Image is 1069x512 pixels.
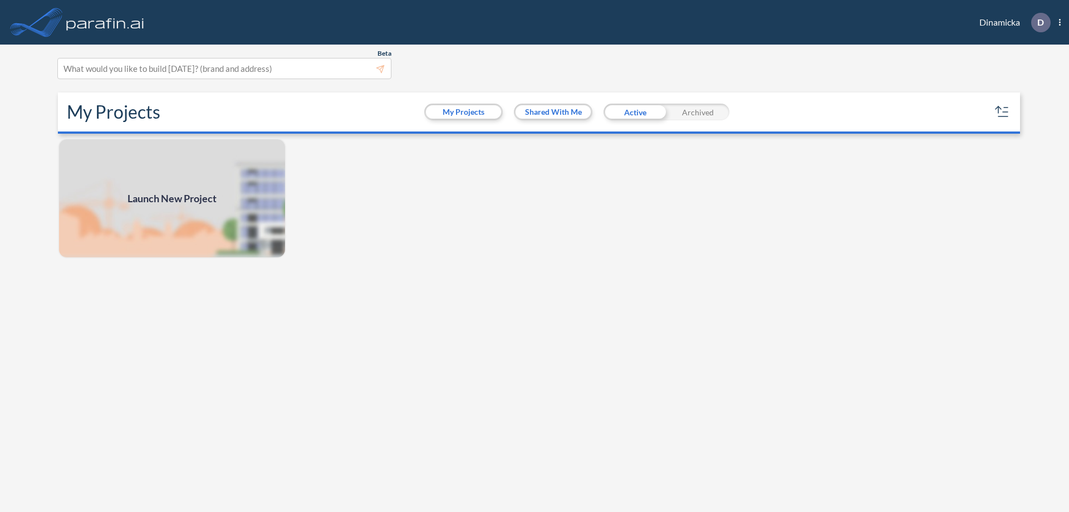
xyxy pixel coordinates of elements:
[604,104,666,120] div: Active
[666,104,729,120] div: Archived
[58,138,286,259] img: add
[1037,17,1044,27] p: D
[377,49,391,58] span: Beta
[963,13,1061,32] div: Dinamicka
[128,191,217,206] span: Launch New Project
[64,11,146,33] img: logo
[993,103,1011,121] button: sort
[426,105,501,119] button: My Projects
[67,101,160,123] h2: My Projects
[516,105,591,119] button: Shared With Me
[58,138,286,259] a: Launch New Project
